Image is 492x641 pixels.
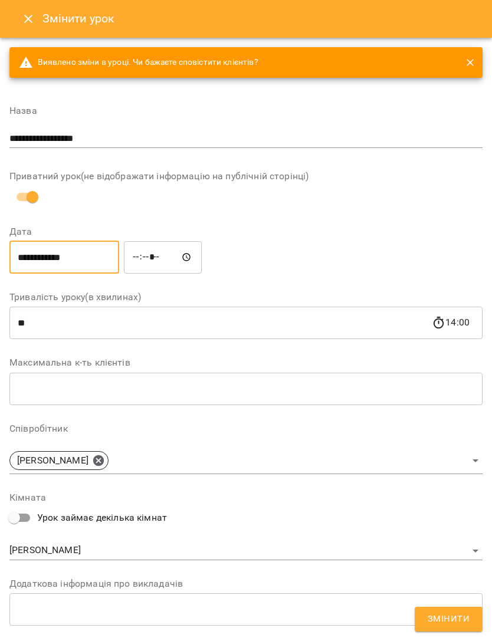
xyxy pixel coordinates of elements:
[19,55,258,70] span: Виявлено зміни в уроці. Чи бажаєте сповістити клієнтів?
[9,292,483,302] label: Тривалість уроку(в хвилинах)
[9,448,483,474] div: [PERSON_NAME]
[17,453,88,468] p: [PERSON_NAME]
[9,493,483,502] label: Кімната
[9,541,483,560] div: [PERSON_NAME]
[9,451,109,470] div: [PERSON_NAME]
[415,607,483,632] button: Змінити
[9,172,483,181] label: Приватний урок(не відображати інформацію на публічній сторінці)
[9,424,483,433] label: Співробітник
[37,511,167,525] span: Урок займає декілька кімнат
[9,106,483,116] label: Назва
[42,9,115,28] h6: Змінити урок
[9,579,483,589] label: Додаткова інформація про викладачів
[9,358,483,367] label: Максимальна к-ть клієнтів
[14,5,42,33] button: Close
[9,227,483,236] label: Дата
[463,55,478,70] button: close
[428,612,470,627] span: Змінити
